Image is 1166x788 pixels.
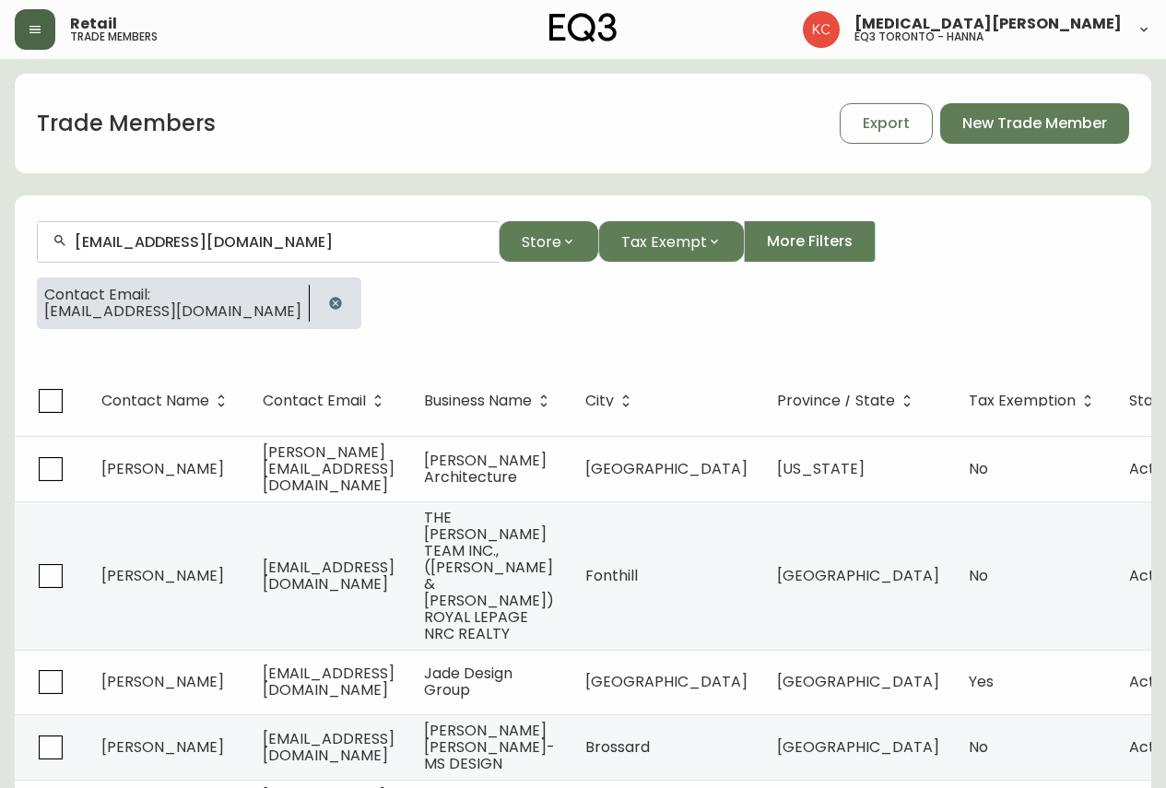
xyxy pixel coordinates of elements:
span: No [969,565,988,586]
span: Contact Email [263,395,366,406]
span: [EMAIL_ADDRESS][DOMAIN_NAME] [44,303,301,320]
img: 6487344ffbf0e7f3b216948508909409 [803,11,840,48]
span: [EMAIL_ADDRESS][DOMAIN_NAME] [263,728,395,766]
span: Contact Email [263,393,390,409]
span: [EMAIL_ADDRESS][DOMAIN_NAME] [263,663,395,700]
span: New Trade Member [962,113,1107,134]
button: Tax Exempt [598,221,744,262]
span: [GEOGRAPHIC_DATA] [585,458,748,479]
span: No [969,458,988,479]
span: Fonthill [585,565,638,586]
span: Business Name [424,393,556,409]
span: Yes [969,671,994,692]
button: Store [499,221,598,262]
span: [GEOGRAPHIC_DATA] [777,565,939,586]
span: Export [863,113,910,134]
span: Contact Name [101,393,233,409]
span: Brossard [585,736,650,758]
span: [EMAIL_ADDRESS][DOMAIN_NAME] [263,557,395,594]
span: More Filters [767,231,853,252]
span: Tax Exemption [969,395,1076,406]
span: Tax Exempt [621,230,707,253]
span: [PERSON_NAME] Architecture [424,450,547,488]
span: Contact Email: [44,287,301,303]
span: [PERSON_NAME][EMAIL_ADDRESS][DOMAIN_NAME] [263,441,395,496]
span: THE [PERSON_NAME] TEAM INC., ([PERSON_NAME] & [PERSON_NAME]) ROYAL LEPAGE NRC REALTY [424,507,554,644]
span: Province / State [777,395,895,406]
img: logo [549,13,618,42]
button: New Trade Member [940,103,1129,144]
span: Jade Design Group [424,663,512,700]
button: More Filters [744,221,876,262]
span: Contact Name [101,395,209,406]
span: No [969,736,988,758]
span: [GEOGRAPHIC_DATA] [777,736,939,758]
span: [PERSON_NAME] [101,458,224,479]
h5: trade members [70,31,158,42]
span: [PERSON_NAME] [101,565,224,586]
span: [US_STATE] [777,458,865,479]
span: Business Name [424,395,532,406]
span: City [585,393,638,409]
span: Retail [70,17,117,31]
span: [PERSON_NAME] [PERSON_NAME]- MS DESIGN [424,720,555,774]
span: [PERSON_NAME] [101,736,224,758]
span: City [585,395,614,406]
span: Tax Exemption [969,393,1100,409]
h1: Trade Members [37,108,216,139]
input: Search [75,233,484,251]
span: [GEOGRAPHIC_DATA] [585,671,748,692]
span: [PERSON_NAME] [101,671,224,692]
span: Store [522,230,561,253]
h5: eq3 toronto - hanna [854,31,983,42]
span: [MEDICAL_DATA][PERSON_NAME] [854,17,1122,31]
span: [GEOGRAPHIC_DATA] [777,671,939,692]
button: Export [840,103,933,144]
span: Province / State [777,393,919,409]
